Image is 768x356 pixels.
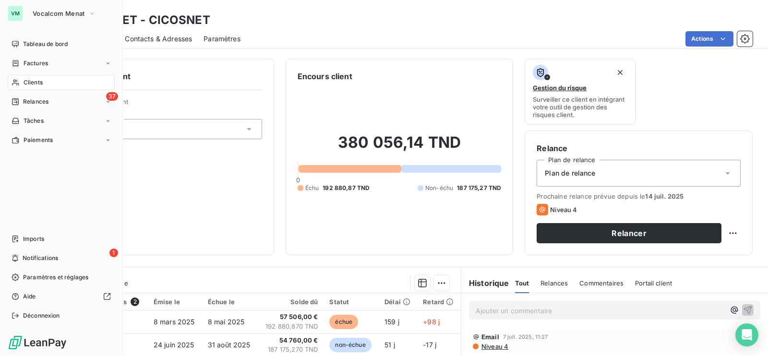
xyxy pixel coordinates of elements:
[329,338,371,352] span: non-échue
[8,231,115,247] a: Imports
[515,279,529,287] span: Tout
[154,341,194,349] span: 24 juin 2025
[533,84,587,92] span: Gestion du risque
[208,318,245,326] span: 8 mai 2025
[23,273,88,282] span: Paramètres et réglages
[24,59,48,68] span: Factures
[8,6,23,21] div: VM
[106,92,118,101] span: 37
[23,40,68,48] span: Tableau de bord
[264,298,318,306] div: Solde dû
[503,334,548,340] span: 7 juil. 2025, 11:27
[208,341,251,349] span: 31 août 2025
[461,277,509,289] h6: Historique
[23,292,36,301] span: Aide
[384,298,411,306] div: Délai
[329,298,373,306] div: Statut
[77,98,262,111] span: Propriétés Client
[579,279,624,287] span: Commentaires
[23,97,48,106] span: Relances
[8,289,115,304] a: Aide
[545,168,595,178] span: Plan de relance
[8,94,115,109] a: 37Relances
[84,12,210,29] h3: ICOSNET - CICOSNET
[154,318,195,326] span: 8 mars 2025
[8,75,115,90] a: Clients
[735,323,758,346] div: Open Intercom Messenger
[24,117,44,125] span: Tâches
[264,345,318,355] span: 187 175,270 TND
[296,176,300,184] span: 0
[24,136,53,144] span: Paiements
[131,297,139,306] span: 2
[423,318,440,326] span: +98 j
[8,36,115,52] a: Tableau de bord
[204,34,240,44] span: Paramètres
[537,223,721,243] button: Relancer
[58,71,262,82] h6: Informations client
[540,279,568,287] span: Relances
[109,249,118,257] span: 1
[208,298,252,306] div: Échue le
[481,333,499,341] span: Email
[8,335,67,350] img: Logo LeanPay
[23,311,60,320] span: Déconnexion
[298,71,352,82] h6: Encours client
[329,315,358,329] span: échue
[323,184,370,192] span: 192 880,87 TND
[264,322,318,332] span: 192 880,870 TND
[423,341,436,349] span: -17 j
[425,184,453,192] span: Non-échu
[537,192,741,200] span: Prochaine relance prévue depuis le
[457,184,501,192] span: 187 175,27 TND
[550,206,577,214] span: Niveau 4
[305,184,319,192] span: Échu
[537,142,741,154] h6: Relance
[154,298,196,306] div: Émise le
[298,133,502,162] h2: 380 056,14 TND
[525,59,636,125] button: Gestion du risqueSurveiller ce client en intégrant votre outil de gestion des risques client.
[480,343,508,350] span: Niveau 4
[533,95,627,119] span: Surveiller ce client en intégrant votre outil de gestion des risques client.
[8,270,115,285] a: Paramètres et réglages
[8,132,115,148] a: Paiements
[23,254,58,262] span: Notifications
[423,298,455,306] div: Retard
[8,56,115,71] a: Factures
[24,78,43,87] span: Clients
[685,31,733,47] button: Actions
[8,113,115,129] a: Tâches
[635,279,672,287] span: Portail client
[264,336,318,345] span: 54 760,00 €
[23,235,44,243] span: Imports
[125,34,192,44] span: Contacts & Adresses
[384,318,399,326] span: 159 j
[33,10,84,17] span: Vocalcom Menat
[264,312,318,322] span: 57 506,00 €
[645,192,684,200] span: 14 juil. 2025
[384,341,395,349] span: 51 j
